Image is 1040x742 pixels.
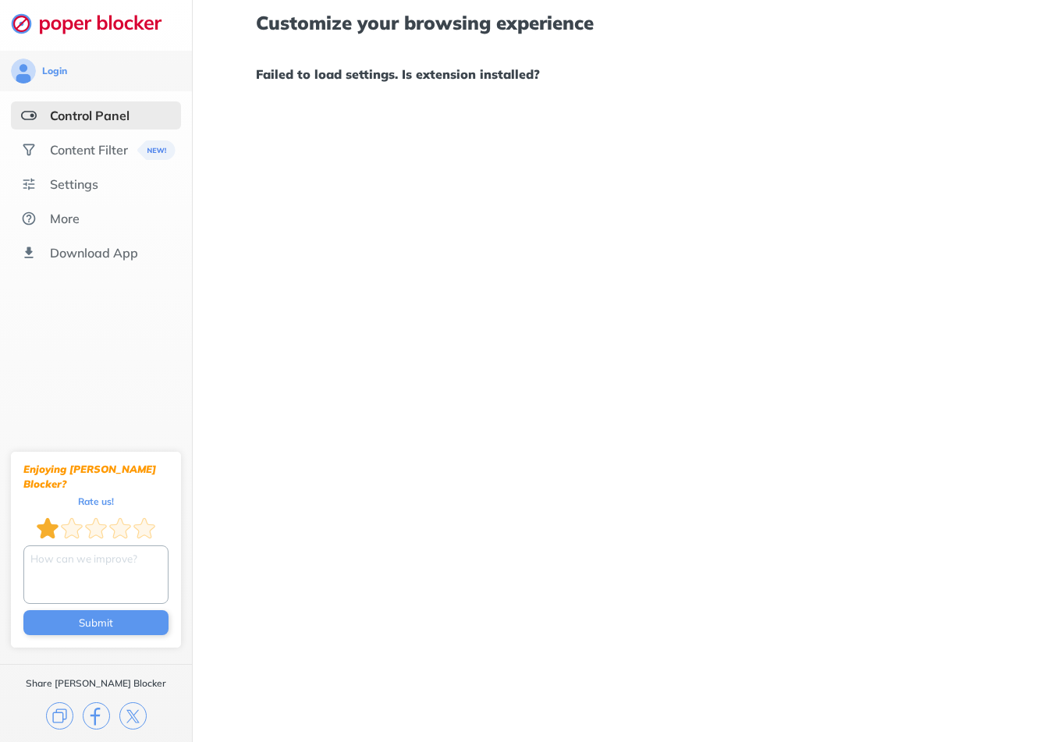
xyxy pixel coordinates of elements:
div: Login [42,65,67,77]
button: Submit [23,610,169,635]
img: download-app.svg [21,245,37,261]
img: settings.svg [21,176,37,192]
img: about.svg [21,211,37,226]
div: Share [PERSON_NAME] Blocker [26,677,166,690]
h1: Customize your browsing experience [256,12,976,33]
img: facebook.svg [83,702,110,730]
div: More [50,211,80,226]
div: Rate us! [78,498,114,505]
div: Enjoying [PERSON_NAME] Blocker? [23,462,169,492]
h1: Failed to load settings. Is extension installed? [256,64,976,84]
img: social.svg [21,142,37,158]
div: Download App [50,245,138,261]
div: Content Filter [50,142,128,158]
img: menuBanner.svg [137,140,176,160]
img: features-selected.svg [21,108,37,123]
img: copy.svg [46,702,73,730]
img: logo-webpage.svg [11,12,179,34]
div: Settings [50,176,98,192]
img: avatar.svg [11,59,36,83]
div: Control Panel [50,108,130,123]
img: x.svg [119,702,147,730]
